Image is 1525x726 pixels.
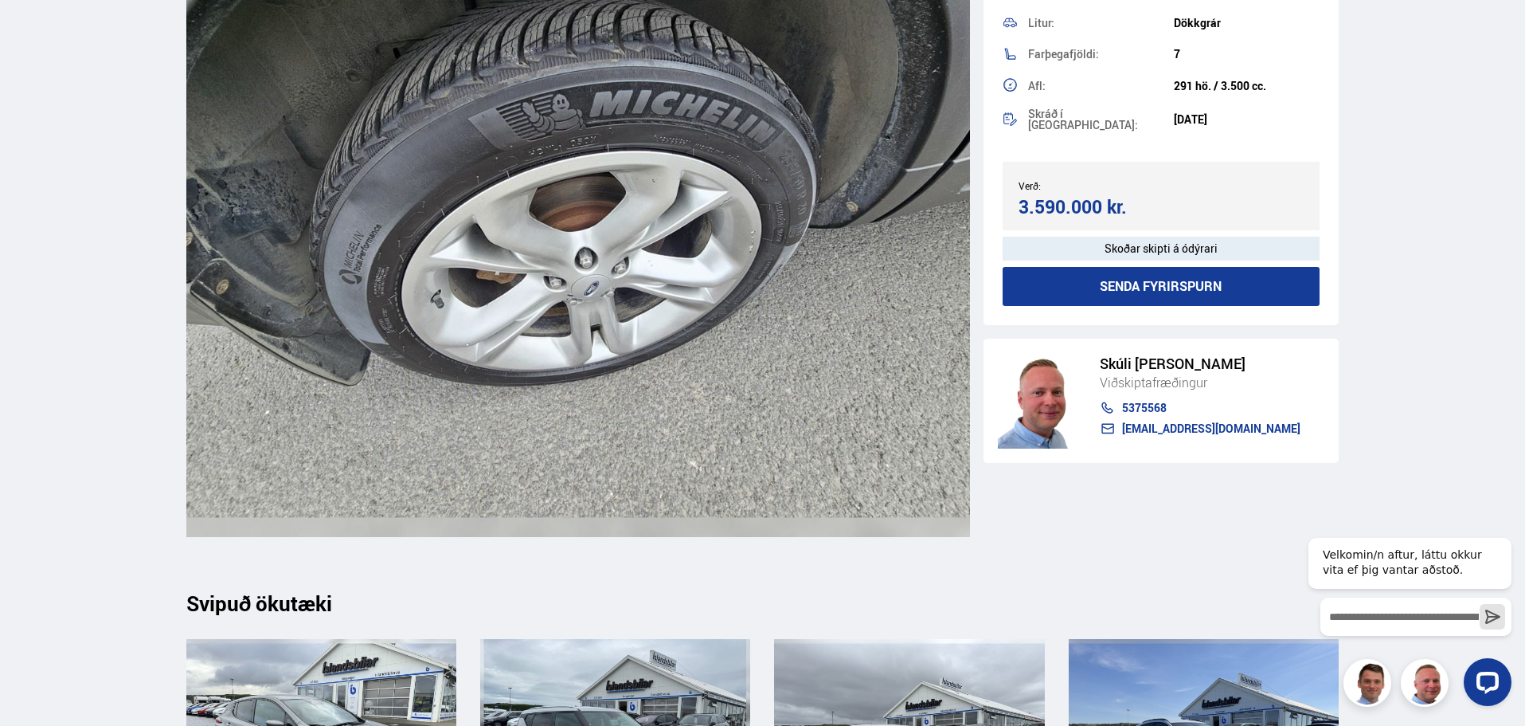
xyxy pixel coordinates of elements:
iframe: LiveChat chat widget [1296,508,1518,719]
div: Skráð í [GEOGRAPHIC_DATA]: [1028,109,1174,131]
div: Afl: [1028,80,1174,92]
div: Verð: [1019,180,1161,191]
div: Svipuð ökutæki [186,591,1339,615]
div: Viðskiptafræðingur [1100,372,1300,393]
div: Dökkgrár [1174,18,1320,30]
a: 5375568 [1100,402,1300,414]
div: Skoðar skipti á ódýrari [1003,237,1320,261]
a: [EMAIL_ADDRESS][DOMAIN_NAME] [1100,422,1300,435]
div: Litur: [1028,18,1174,29]
button: Senda fyrirspurn [1003,268,1320,307]
div: Farþegafjöldi: [1028,49,1174,61]
div: 291 hö. / 3.500 cc. [1174,80,1320,92]
div: [DATE] [1174,114,1320,127]
div: 7 [1174,49,1320,61]
div: Skúli [PERSON_NAME] [1100,355,1300,372]
img: siFngHWaQ9KaOqBr.png [998,354,1084,449]
div: 3.590.000 kr. [1019,197,1156,218]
